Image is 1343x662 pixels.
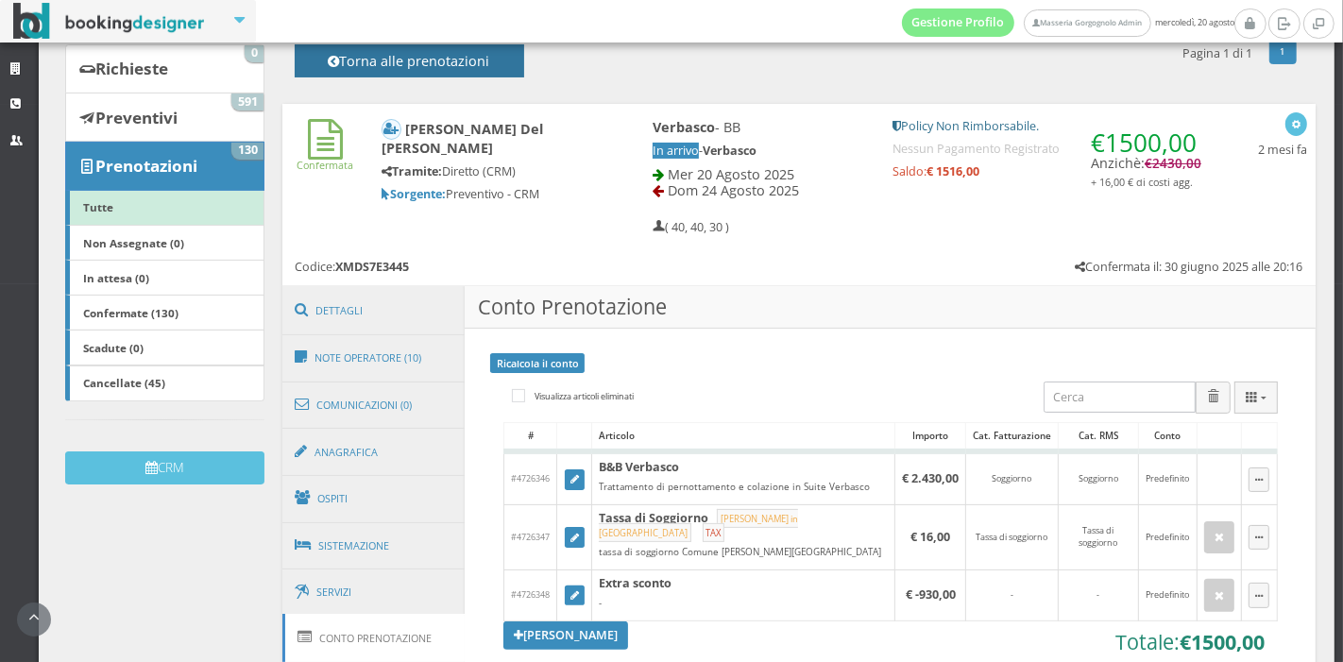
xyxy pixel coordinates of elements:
[95,155,197,177] b: Prenotazioni
[1234,382,1278,413] button: Columns
[1234,382,1278,413] div: Colonne
[511,472,550,484] span: #4726346
[926,163,979,179] strong: € 1516,00
[382,187,589,201] h5: Preventivo - CRM
[1075,260,1303,274] h5: Confermata il: 30 giugno 2025 alle 20:16
[902,470,959,486] b: € 2.430,00
[65,451,264,484] button: CRM
[382,164,589,178] h5: Diretto (CRM)
[503,621,628,650] a: [PERSON_NAME]
[282,381,466,430] a: Comunicazioni (0)
[282,521,466,570] a: Sistemazione
[892,164,1204,178] h5: Saldo:
[966,423,1058,450] div: Cat. Fatturazione
[95,107,178,128] b: Preventivi
[892,142,1204,156] h5: Nessun Pagamento Registrato
[1032,630,1265,654] h3: Totale:
[1091,126,1197,160] span: €
[504,423,556,450] div: #
[1105,126,1197,160] span: 1500,00
[65,142,264,191] a: Prenotazioni 130
[653,220,729,234] h5: ( 40, 40, 30 )
[653,119,868,135] h4: - BB
[282,474,466,523] a: Ospiti
[966,505,1059,570] td: Tassa di soggiorno
[231,143,263,160] span: 130
[65,190,264,226] a: Tutte
[599,575,671,591] b: Extra sconto
[382,119,544,156] b: [PERSON_NAME] Del [PERSON_NAME]
[65,44,264,93] a: Richieste 0
[653,144,868,158] h5: -
[892,119,1204,133] h5: Policy Non Rimborsabile.
[83,235,184,250] b: Non Assegnate (0)
[83,199,113,214] b: Tutte
[1044,382,1196,413] input: Cerca
[895,423,965,450] div: Importo
[282,614,466,662] a: Conto Prenotazione
[295,260,409,274] h5: Codice:
[1191,628,1265,655] span: 1500,00
[511,531,550,543] span: #4726347
[1139,570,1197,621] td: Predefinito
[1058,451,1139,504] td: Soggiorno
[282,569,466,617] a: Servizi
[1058,505,1139,570] td: Tassa di soggiorno
[13,3,205,40] img: BookingDesigner.com
[703,143,756,159] b: Verbasco
[668,181,799,199] span: Dom 24 Agosto 2025
[512,385,634,408] label: Visualizza articoli eliminati
[65,225,264,261] a: Non Assegnate (0)
[1059,423,1139,450] div: Cat. RMS
[1152,155,1201,172] span: 2430,00
[1182,46,1252,60] h5: Pagina 1 di 1
[1145,155,1201,172] span: €
[1258,143,1307,157] h5: 2 mesi fa
[65,330,264,365] a: Scadute (0)
[382,163,442,179] b: Tramite:
[1139,423,1196,450] div: Conto
[599,509,798,543] small: [PERSON_NAME] in [GEOGRAPHIC_DATA]
[1058,570,1139,621] td: -
[703,523,724,542] small: TAX
[902,8,1015,37] a: Gestione Profilo
[1091,119,1204,189] h4: Anzichè:
[282,428,466,477] a: Anagrafica
[83,270,149,285] b: In attesa (0)
[653,143,699,159] span: In arrivo
[282,286,466,335] a: Dettagli
[65,295,264,331] a: Confermate (130)
[282,333,466,382] a: Note Operatore (10)
[490,353,585,373] a: Ricalcola il conto
[335,259,409,275] b: XMDS7E3445
[231,93,263,110] span: 591
[297,143,354,172] a: Confermata
[599,481,887,493] div: Trattamento di pernottamento e colazione in Suite Verbasco
[1024,9,1150,37] a: Masseria Gorgognolo Admin
[1139,451,1197,504] td: Predefinito
[653,118,715,136] b: Verbasco
[65,260,264,296] a: In attesa (0)
[245,45,263,62] span: 0
[599,597,887,609] div: -
[295,44,524,77] button: Torna alle prenotazioni
[1180,628,1265,655] b: €
[382,186,446,202] b: Sorgente:
[83,340,144,355] b: Scadute (0)
[315,53,502,82] h4: Torna alle prenotazioni
[83,305,178,320] b: Confermate (130)
[966,570,1059,621] td: -
[65,365,264,401] a: Cancellate (45)
[906,586,956,603] b: € -930,00
[910,529,950,545] b: € 16,00
[668,165,794,183] span: Mer 20 Agosto 2025
[1091,175,1193,189] small: + 16,00 € di costi agg.
[599,546,887,558] div: tassa di soggiorno Comune [PERSON_NAME][GEOGRAPHIC_DATA]
[902,8,1234,37] span: mercoledì, 20 agosto
[1269,40,1297,64] a: 1
[95,58,168,79] b: Richieste
[83,375,165,390] b: Cancellate (45)
[65,93,264,142] a: Preventivi 591
[599,510,708,526] b: Tassa di Soggiorno
[966,451,1059,504] td: Soggiorno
